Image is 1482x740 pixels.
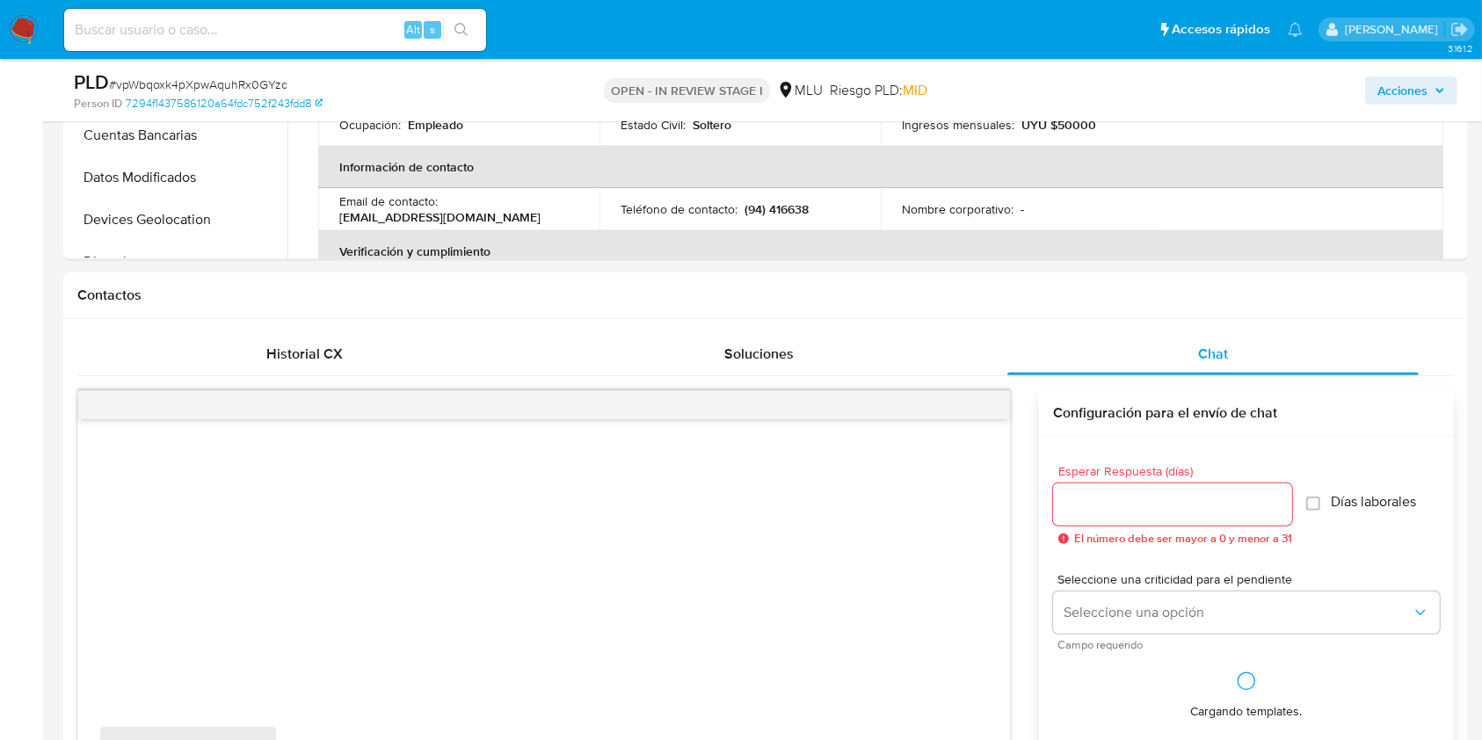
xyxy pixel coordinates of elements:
[339,117,401,133] p: Ocupación :
[126,96,323,112] a: 7294f1437586120a64fdc752f243fdd8
[777,81,823,100] div: MLU
[443,18,479,42] button: search-icon
[1064,604,1412,621] span: Seleccione una opción
[1450,20,1469,39] a: Salir
[1053,404,1440,422] h3: Configuración para el envío de chat
[1021,201,1024,217] p: -
[1288,22,1303,37] a: Notificaciones
[406,21,420,38] span: Alt
[339,193,438,209] p: Email de contacto :
[1172,20,1270,39] span: Accesos rápidos
[724,344,794,364] span: Soluciones
[318,146,1443,188] th: Información de contacto
[318,230,1443,272] th: Verificación y cumplimiento
[74,96,122,112] b: Person ID
[1191,703,1303,720] span: Cargando templates.
[430,21,435,38] span: s
[77,287,1454,304] h1: Contactos
[1198,344,1228,364] span: Chat
[64,18,486,41] input: Buscar usuario o caso...
[693,117,731,133] p: Soltero
[1345,21,1444,38] p: ximena.felix@mercadolibre.com
[1057,573,1444,585] span: Seleccione una criticidad para el pendiente
[68,199,287,241] button: Devices Geolocation
[1053,493,1292,516] input: days_to_wait
[1306,497,1320,511] input: Días laborales
[74,68,109,96] b: PLD
[902,117,1014,133] p: Ingresos mensuales :
[109,76,287,93] span: # vpWbqoxk4pXpwAquhRx0GYzc
[1057,641,1444,649] span: Campo requerido
[1331,493,1416,511] span: Días laborales
[1058,465,1297,478] span: Esperar Respuesta (días)
[68,114,287,156] button: Cuentas Bancarias
[68,241,287,283] button: Direcciones
[902,201,1013,217] p: Nombre corporativo :
[830,81,927,100] span: Riesgo PLD:
[1053,591,1440,634] button: Seleccione una opción
[339,209,541,225] p: [EMAIL_ADDRESS][DOMAIN_NAME]
[408,117,463,133] p: Empleado
[1448,41,1473,55] span: 3.161.2
[266,344,343,364] span: Historial CX
[604,78,770,103] p: OPEN - IN REVIEW STAGE I
[1377,76,1428,105] span: Acciones
[1021,117,1096,133] p: UYU $50000
[1365,76,1457,105] button: Acciones
[1074,533,1292,545] span: El número debe ser mayor a 0 y menor a 31
[621,117,686,133] p: Estado Civil :
[903,80,927,100] span: MID
[745,201,809,217] p: (94) 416638
[68,156,287,199] button: Datos Modificados
[621,201,737,217] p: Teléfono de contacto :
